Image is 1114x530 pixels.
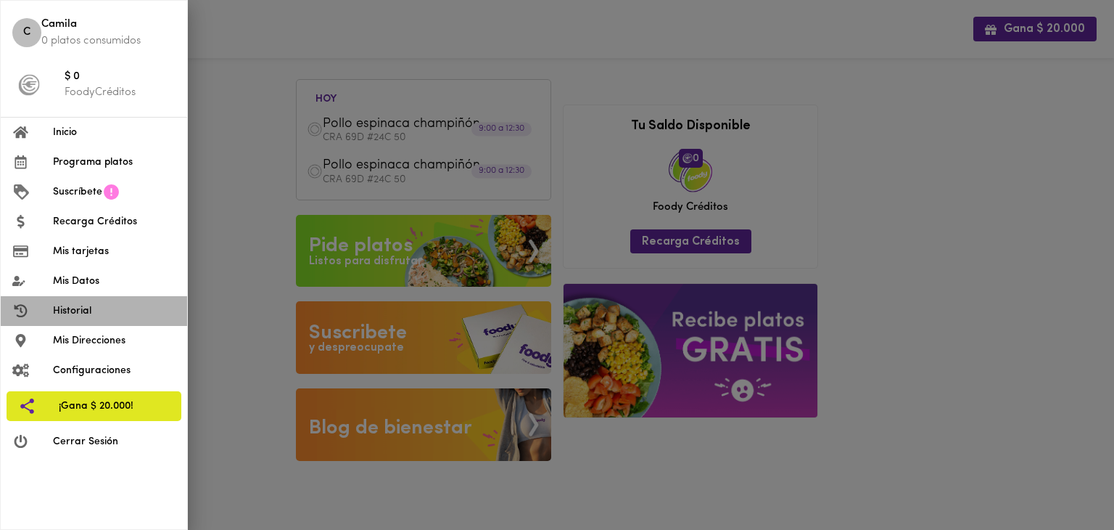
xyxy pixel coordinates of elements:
[65,85,176,100] p: FoodyCréditos
[41,33,176,49] p: 0 platos consumidos
[59,399,170,414] span: ¡Gana $ 20.000!
[53,125,176,140] span: Inicio
[1030,446,1099,515] iframe: Messagebird Livechat Widget
[53,363,176,378] span: Configuraciones
[41,17,176,33] span: Camila
[53,244,176,259] span: Mis tarjetas
[53,274,176,289] span: Mis Datos
[53,333,176,348] span: Mis Direcciones
[53,434,176,449] span: Cerrar Sesión
[53,214,176,229] span: Recarga Créditos
[18,74,40,96] img: foody-creditos-black.png
[53,155,176,170] span: Programa platos
[53,184,102,200] span: Suscríbete
[65,69,176,86] span: $ 0
[53,303,176,319] span: Historial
